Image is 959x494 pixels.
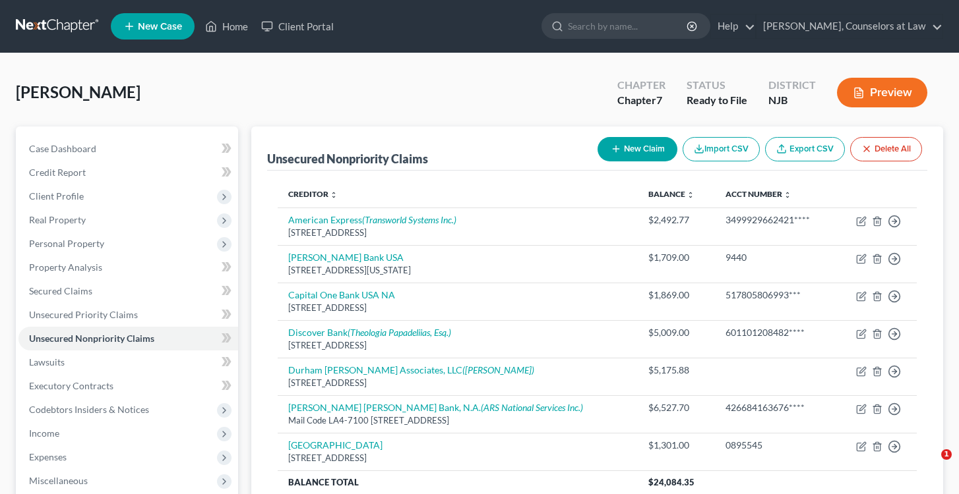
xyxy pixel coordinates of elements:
span: [PERSON_NAME] [16,82,140,101]
a: Credit Report [18,161,238,184]
a: Discover Bank(Theologia Papadeliias, Esq.) [288,327,451,338]
span: Codebtors Insiders & Notices [29,404,149,415]
div: $1,869.00 [648,288,704,302]
div: [STREET_ADDRESS] [288,302,628,314]
div: Mail Code LA4-7100 [STREET_ADDRESS] [288,414,628,427]
span: Executory Contracts [29,380,113,391]
div: [STREET_ADDRESS] [288,452,628,464]
a: [PERSON_NAME] Bank USA [288,252,404,263]
a: Lawsuits [18,350,238,374]
span: Real Property [29,214,86,225]
span: Expenses [29,451,67,462]
span: Personal Property [29,238,104,249]
a: Unsecured Nonpriority Claims [18,327,238,350]
div: 9440 [726,251,825,264]
a: [GEOGRAPHIC_DATA] [288,439,383,451]
i: (Transworld Systems Inc.) [362,214,456,225]
a: Help [711,14,755,38]
div: 517805806993*** [726,288,825,302]
div: Chapter [617,93,665,108]
iframe: Intercom live chat [914,449,946,481]
span: 7 [656,94,662,106]
span: New Case [138,22,182,32]
button: Import CSV [683,137,760,161]
div: $1,301.00 [648,439,704,452]
span: Case Dashboard [29,143,96,154]
input: Search by name... [568,14,689,38]
span: $24,084.35 [648,477,695,487]
span: Property Analysis [29,261,102,273]
a: Creditor unfold_more [288,189,338,199]
div: District [768,78,816,93]
div: $5,175.88 [648,364,704,377]
a: Home [199,14,255,38]
i: (ARS National Services Inc.) [481,402,583,413]
div: [STREET_ADDRESS][US_STATE] [288,264,628,277]
div: $1,709.00 [648,251,704,264]
a: Balance unfold_more [648,189,695,199]
a: Secured Claims [18,279,238,303]
span: Secured Claims [29,285,92,296]
i: (Theologia Papadeliias, Esq.) [348,327,451,338]
a: [PERSON_NAME], Counselors at Law [757,14,943,38]
div: [STREET_ADDRESS] [288,227,628,239]
span: Lawsuits [29,356,65,368]
a: Executory Contracts [18,374,238,398]
a: Durham [PERSON_NAME] Associates, LLC([PERSON_NAME]) [288,364,534,375]
span: Unsecured Nonpriority Claims [29,333,154,344]
a: [PERSON_NAME] [PERSON_NAME] Bank, N.A.(ARS National Services Inc.) [288,402,583,413]
i: unfold_more [687,191,695,199]
i: unfold_more [784,191,791,199]
div: [STREET_ADDRESS] [288,377,628,389]
span: Credit Report [29,167,86,178]
div: $2,492.77 [648,213,704,227]
span: 1 [941,449,952,460]
div: $6,527.70 [648,401,704,414]
div: [STREET_ADDRESS] [288,339,628,352]
button: Preview [837,78,927,107]
div: Unsecured Nonpriority Claims [267,151,428,167]
a: Client Portal [255,14,340,38]
a: Export CSV [765,137,845,161]
a: Capital One Bank USA NA [288,289,395,300]
button: Delete All [850,137,922,161]
i: ([PERSON_NAME]) [462,364,534,375]
span: Miscellaneous [29,475,88,486]
div: Status [687,78,747,93]
button: New Claim [598,137,677,161]
div: Ready to File [687,93,747,108]
a: Unsecured Priority Claims [18,303,238,327]
i: unfold_more [330,191,338,199]
div: NJB [768,93,816,108]
a: American Express(Transworld Systems Inc.) [288,214,456,225]
span: Income [29,427,59,439]
div: 0895545 [726,439,825,452]
a: Property Analysis [18,256,238,279]
span: Unsecured Priority Claims [29,309,138,320]
div: $5,009.00 [648,326,704,339]
th: Balance Total [278,470,638,494]
a: Case Dashboard [18,137,238,161]
a: Acct Number unfold_more [726,189,791,199]
span: Client Profile [29,190,84,202]
div: Chapter [617,78,665,93]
